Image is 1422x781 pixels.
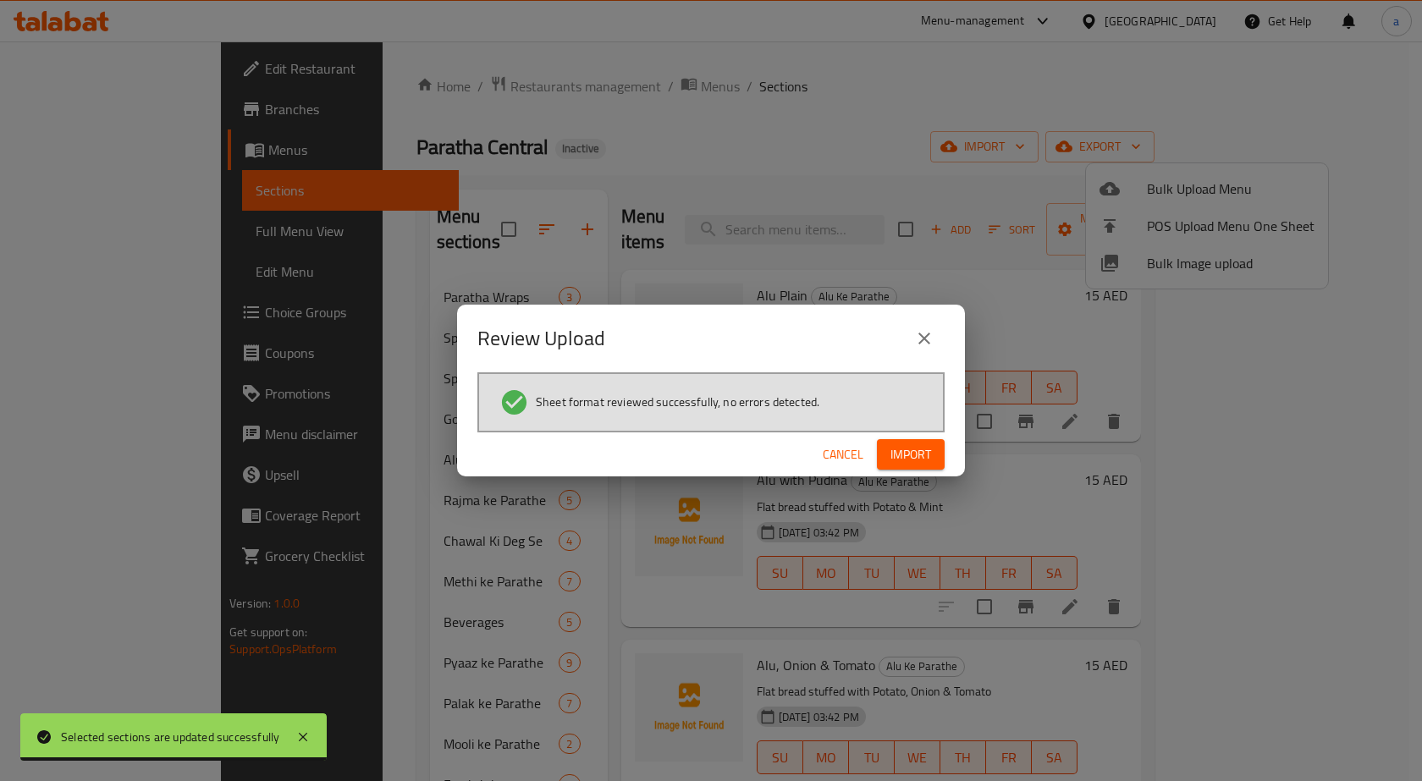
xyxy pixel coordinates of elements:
span: Import [890,444,931,465]
button: Cancel [816,439,870,470]
span: Sheet format reviewed successfully, no errors detected. [536,393,819,410]
button: close [904,318,945,359]
span: Cancel [823,444,863,465]
button: Import [877,439,945,470]
div: Selected sections are updated successfully [61,728,279,746]
h2: Review Upload [477,325,605,352]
